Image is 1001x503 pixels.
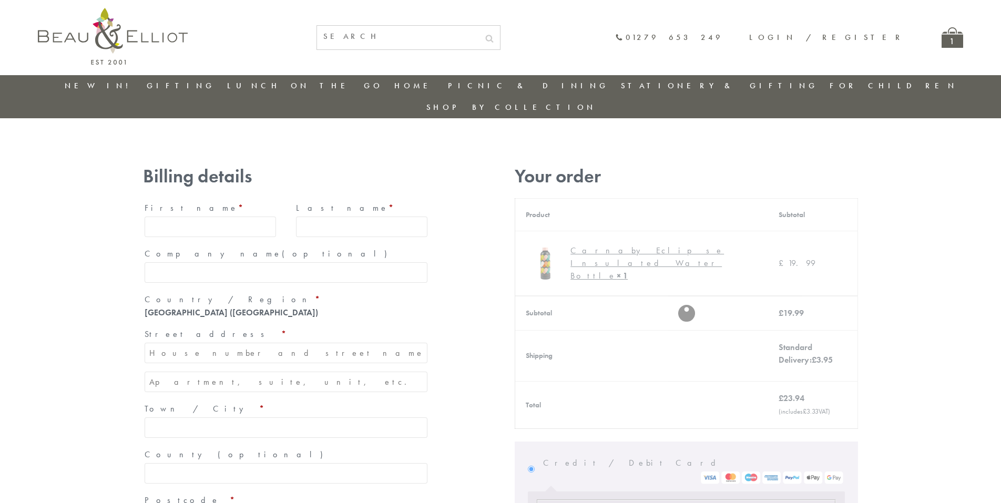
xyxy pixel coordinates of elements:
label: First name [145,200,276,217]
input: House number and street name [145,343,427,363]
img: logo [38,8,188,65]
label: County [145,446,427,463]
a: Picnic & Dining [448,80,609,91]
a: Lunch On The Go [227,80,383,91]
span: (optional) [218,449,329,460]
input: SEARCH [317,26,479,47]
label: Country / Region [145,291,427,308]
span: (optional) [282,248,393,259]
a: For Children [830,80,957,91]
label: Street address [145,326,427,343]
h3: Billing details [143,166,429,187]
input: Apartment, suite, unit, etc. (optional) [145,372,427,392]
label: Town / City [145,401,427,417]
label: Last name [296,200,427,217]
a: 01279 653 249 [615,33,723,42]
label: Company name [145,245,427,262]
a: 1 [942,27,963,48]
a: Login / Register [749,32,905,43]
a: Gifting [147,80,215,91]
a: Home [394,80,436,91]
a: Stationery & Gifting [621,80,818,91]
h3: Your order [515,166,858,187]
a: Shop by collection [426,102,596,112]
a: New in! [65,80,135,91]
strong: [GEOGRAPHIC_DATA] ([GEOGRAPHIC_DATA]) [145,307,318,318]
